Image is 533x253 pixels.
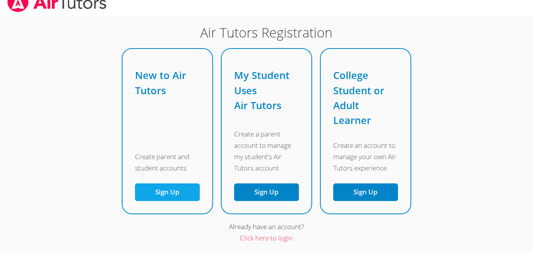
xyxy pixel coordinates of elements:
[234,183,299,201] a: Sign Up
[240,233,293,242] a: Click here to login
[333,140,398,174] p: Create an account to manage your own Air Tutors experience
[333,183,398,201] button: Sign Up
[234,68,299,113] h2: My Student Uses
[234,129,299,174] p: Create a parent account to manage my student's Air Tutors account
[135,183,200,201] button: Sign Up
[135,68,200,98] h2: New to Air Tutors
[123,23,410,43] h1: Air Tutors Registration
[234,99,281,112] span: Air Tutors
[333,68,398,127] h2: College Student or Adult Learner
[135,151,200,174] p: Create parent and student accounts
[123,221,410,233] div: Already have an account?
